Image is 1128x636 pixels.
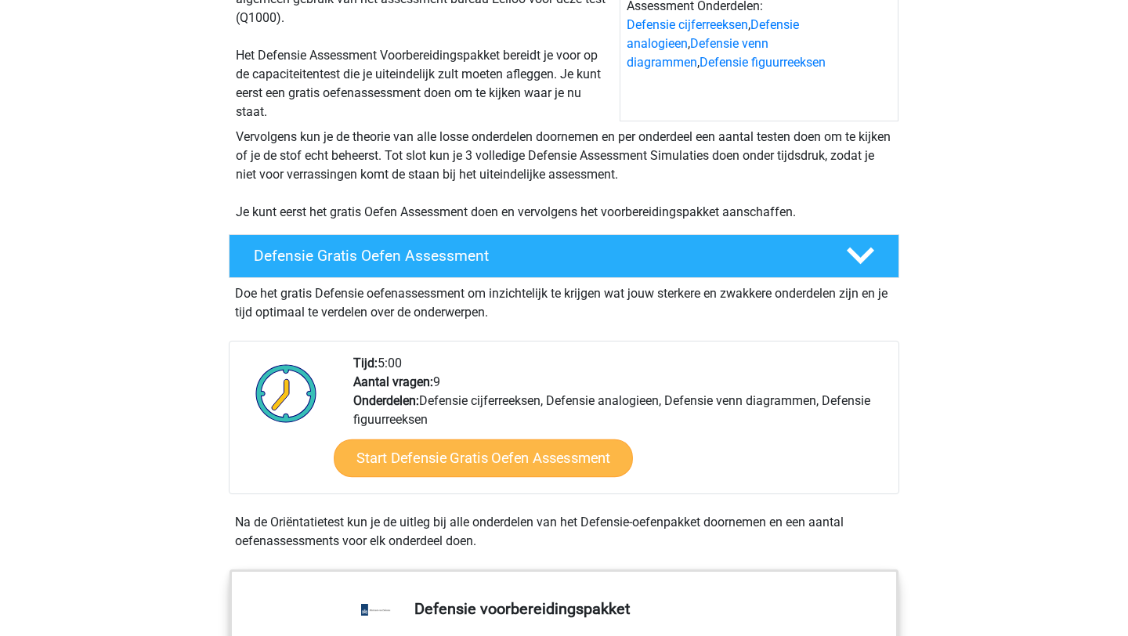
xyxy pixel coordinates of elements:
div: Na de Oriëntatietest kun je de uitleg bij alle onderdelen van het Defensie-oefenpakket doornemen ... [229,513,899,551]
a: Defensie cijferreeksen [627,17,748,32]
h4: Defensie Gratis Oefen Assessment [254,247,821,265]
a: Defensie figuurreeksen [700,55,826,70]
b: Onderdelen: [353,393,419,408]
a: Start Defensie Gratis Oefen Assessment [334,439,633,477]
div: Vervolgens kun je de theorie van alle losse onderdelen doornemen en per onderdeel een aantal test... [230,128,898,222]
a: Defensie analogieen [627,17,799,51]
b: Aantal vragen: [353,374,433,389]
a: Defensie venn diagrammen [627,36,768,70]
b: Tijd: [353,356,378,370]
img: Klok [247,354,326,432]
a: Defensie Gratis Oefen Assessment [222,234,906,278]
div: 5:00 9 Defensie cijferreeksen, Defensie analogieen, Defensie venn diagrammen, Defensie figuurreeksen [342,354,898,493]
div: Doe het gratis Defensie oefenassessment om inzichtelijk te krijgen wat jouw sterkere en zwakkere ... [229,278,899,322]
